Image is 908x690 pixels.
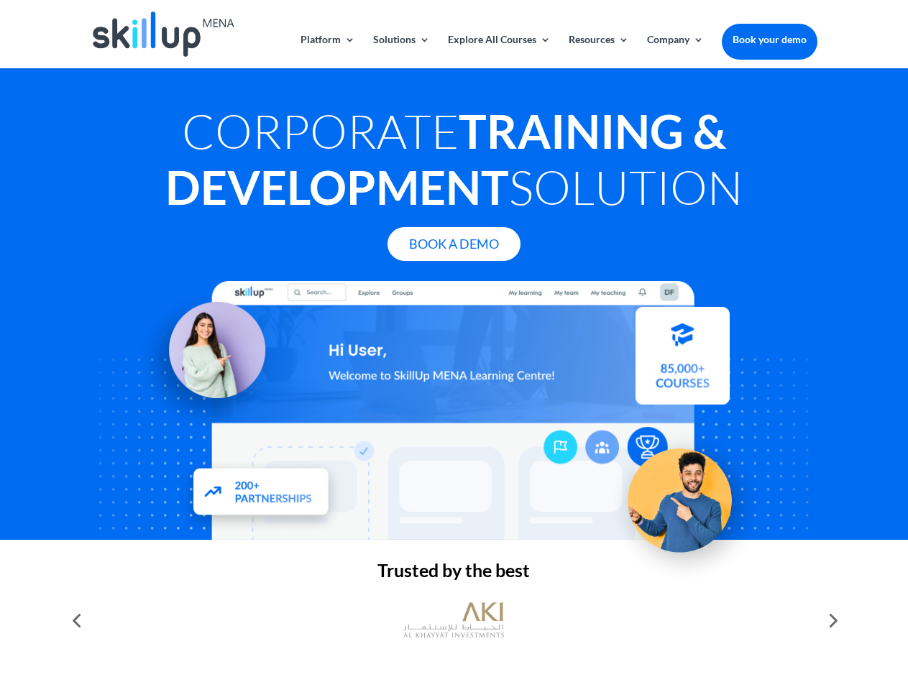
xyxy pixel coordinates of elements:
[91,561,817,586] h2: Trusted by the best
[569,34,629,68] a: Resources
[669,535,908,690] iframe: Chat Widget
[134,281,280,426] img: Learning Management Solution - SkillUp
[373,34,430,68] a: Solutions
[607,424,766,584] img: Upskill your workforce - SkillUp
[93,11,234,57] img: Skillup Mena
[403,595,504,645] img: al khayyat investments logo
[387,227,521,261] a: Book A Demo
[647,34,704,68] a: Company
[91,103,817,222] h1: Corporate Solution
[165,103,726,215] strong: Training & Development
[448,34,551,68] a: Explore All Courses
[178,463,345,541] img: Partners - SkillUp Mena
[722,24,817,55] a: Book your demo
[636,312,730,410] img: Courses library - SkillUp MENA
[301,34,355,68] a: Platform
